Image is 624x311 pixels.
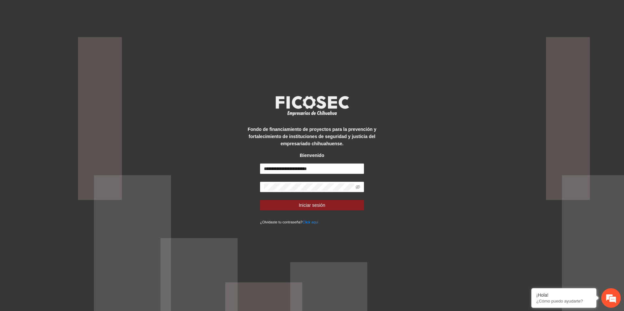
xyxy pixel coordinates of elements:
strong: Bienvenido [300,153,324,158]
span: Iniciar sesión [299,202,325,209]
div: ¡Hola! [536,292,591,298]
button: Iniciar sesión [260,200,364,210]
p: ¿Cómo puedo ayudarte? [536,299,591,304]
small: ¿Olvidaste tu contraseña? [260,220,318,224]
span: eye-invisible [356,185,360,189]
strong: Fondo de financiamiento de proyectos para la prevención y fortalecimiento de instituciones de seg... [248,127,376,146]
img: logo [271,94,353,118]
a: Click aqui [303,220,318,224]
